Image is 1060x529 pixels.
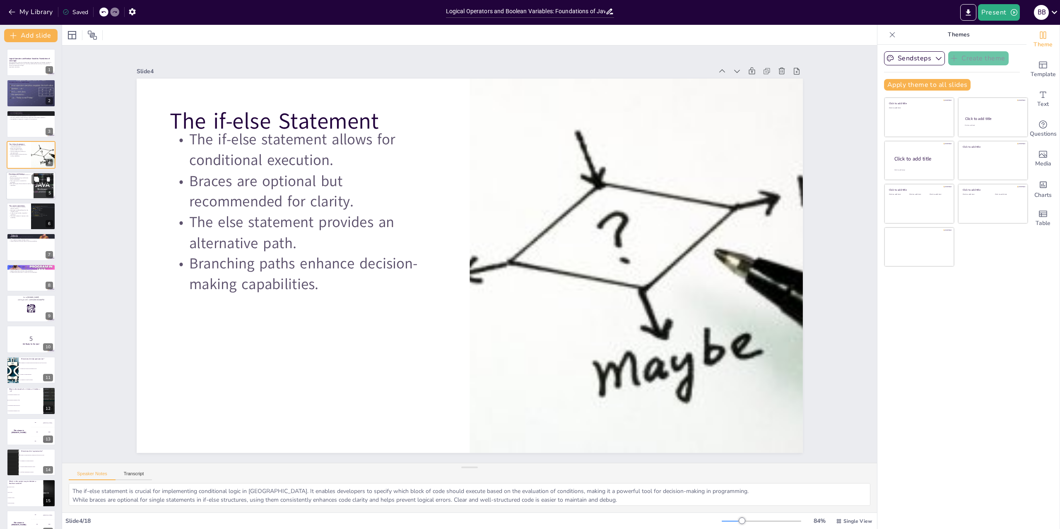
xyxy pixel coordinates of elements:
[23,343,40,345] strong: Get Ready for the Quiz!
[7,233,55,261] div: 7
[1034,5,1049,20] div: B B
[260,12,450,251] p: Branching paths enhance decision-making capabilities.
[9,173,31,175] p: Chaining and Nesting
[8,487,43,488] span: boolean isActive;
[46,128,53,135] div: 3
[9,334,53,343] p: 5
[9,86,53,87] p: Understanding conditionals is critical for Java developers.
[69,483,870,506] textarea: The if-else statement is crucial for implementing conditional logic in [GEOGRAPHIC_DATA]. It enab...
[9,205,29,207] p: The switch Statement
[7,387,55,414] div: 12
[9,114,53,115] p: Relational operators compare two values.
[7,110,55,138] div: 3
[1026,203,1060,233] div: Add a table
[9,151,29,154] p: The else statement provides an alternative path.
[9,66,53,68] p: Generated with [URL]
[46,220,53,227] div: 6
[6,172,56,200] div: 5
[9,209,29,212] p: Each case is evaluated based on the variable's value.
[889,188,948,191] div: Click to add title
[1037,100,1049,109] span: Text
[7,203,55,230] div: 6
[963,145,1022,148] div: Click to add title
[63,8,88,16] div: Saved
[1034,4,1049,21] button: B B
[960,4,976,21] button: Export to PowerPoint
[7,418,55,445] div: 13
[7,449,55,476] div: 14
[9,118,53,120] p: Compatibility of operands is necessary for comparisons.
[9,239,53,241] p: The ! operator negates boolean values.
[9,81,53,83] p: Introduction to Conditionals
[1031,70,1056,79] span: Template
[116,471,152,480] button: Transcript
[65,517,722,525] div: Slide 4 / 18
[9,480,41,485] p: Which is the correct way to declare a boolean variable?
[46,66,53,74] div: 1
[48,431,50,432] div: Jaap
[31,427,55,436] div: 200
[1026,144,1060,174] div: Add images, graphics, shapes or video
[7,141,55,168] div: 4
[9,268,53,270] p: The laws transform complex expressions into simpler forms.
[9,215,29,218] p: The switch statement improves code readability.
[9,62,53,66] p: This presentation covers the fundamentals of logical operators and boolean variables in [GEOGRAPH...
[9,241,53,242] p: Logical operators enhance decision-making capabilities.
[446,5,606,17] input: Insert title
[9,148,29,151] p: Braces are optional but recommended for clarity.
[21,358,53,360] p: What does the && operator do?
[1026,84,1060,114] div: Add text boxes
[43,497,53,505] div: 15
[9,82,53,84] p: Conditionals enable dynamic responses in programming.
[9,57,50,62] strong: Logical Operators and Boolean Variables: Foundations of Java Logic
[1034,191,1052,200] span: Charts
[884,51,945,65] button: Sendsteps
[930,194,948,196] div: Click to add text
[9,87,53,89] p: Conditionals determine the flow of execution.
[9,267,53,269] p: [PERSON_NAME] laws simplify negations in logic.
[6,5,56,19] button: My Library
[9,115,53,117] p: The result of relational operators is a boolean value.
[1026,55,1060,84] div: Add ready made slides
[46,159,53,166] div: 4
[9,388,41,393] p: What is the result of x < 5 && x > 3 when x = 4?
[9,213,29,215] p: A default case handles unspecified conditions.
[7,479,55,507] div: 15
[7,429,31,433] h4: The winner is [PERSON_NAME]
[9,112,53,114] p: Relational Operators
[9,177,31,180] p: Nesting involves placing conditionals within conditionals.
[31,436,55,445] div: 300
[963,188,1022,191] div: Click to add title
[9,265,53,268] p: [PERSON_NAME] Laws
[1033,40,1053,49] span: Theme
[43,174,53,184] button: Delete Slide
[9,206,29,209] p: The switch statement simplifies decision-making.
[1035,159,1051,168] span: Media
[48,524,50,525] div: Jaap
[7,326,55,353] div: 10
[1026,25,1060,55] div: Change the overall theme
[9,180,31,183] p: Clear organization is essential for readability.
[46,251,53,259] div: 7
[1036,219,1050,228] span: Table
[43,343,53,351] div: 10
[995,194,1021,196] div: Click to add text
[9,145,29,148] p: The if-else statement allows for conditional execution.
[9,183,31,186] p: Both techniques enhance decision-making capabilities.
[46,97,53,105] div: 2
[9,84,53,86] p: Conditionals are essential for complex computations.
[889,102,948,105] div: Click to add title
[65,29,79,42] div: Layout
[69,471,116,480] button: Speaker Notes
[7,357,55,384] div: 11
[899,25,1018,45] p: Themes
[46,189,53,197] div: 5
[43,405,53,412] div: 12
[894,169,947,171] div: Click to add body
[8,498,43,498] span: boolean: isActive;
[20,455,55,455] span: It negates a boolean expression, turning true to false and vice versa.
[1026,114,1060,144] div: Get real-time input from your audience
